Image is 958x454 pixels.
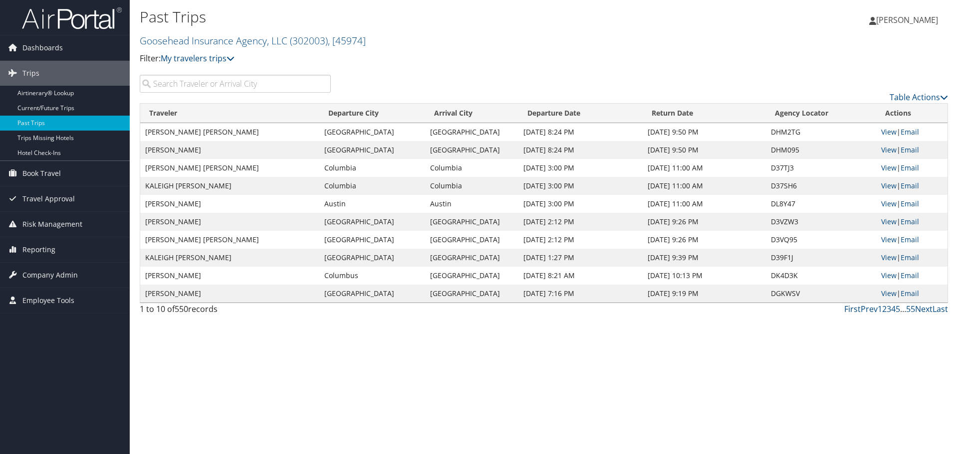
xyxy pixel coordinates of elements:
td: DL8Y47 [766,195,876,213]
a: Goosehead Insurance Agency, LLC [140,34,366,47]
td: [DATE] 11:00 AM [643,177,766,195]
span: Travel Approval [22,186,75,211]
span: Trips [22,61,39,86]
td: D37SH6 [766,177,876,195]
a: Email [901,199,919,208]
td: | [876,231,948,249]
td: [DATE] 9:50 PM [643,141,766,159]
a: Email [901,217,919,226]
a: View [881,145,897,154]
td: | [876,159,948,177]
a: View [881,289,897,298]
td: DHM095 [766,141,876,159]
a: First [844,303,861,314]
td: [GEOGRAPHIC_DATA] [425,285,518,303]
td: DHM2TG [766,123,876,141]
span: Reporting [22,237,55,262]
a: Next [915,303,933,314]
a: 55 [906,303,915,314]
td: [GEOGRAPHIC_DATA] [425,123,518,141]
span: ( 302003 ) [290,34,328,47]
h1: Past Trips [140,6,679,27]
a: 2 [882,303,887,314]
a: My travelers trips [161,53,235,64]
td: [GEOGRAPHIC_DATA] [425,141,518,159]
td: D39F1J [766,249,876,267]
td: [PERSON_NAME] [PERSON_NAME] [140,123,319,141]
td: [GEOGRAPHIC_DATA] [425,231,518,249]
td: Columbia [319,159,425,177]
td: [GEOGRAPHIC_DATA] [425,213,518,231]
td: [DATE] 3:00 PM [518,177,643,195]
td: Columbus [319,267,425,285]
td: [GEOGRAPHIC_DATA] [319,285,425,303]
td: [DATE] 9:50 PM [643,123,766,141]
td: [DATE] 1:27 PM [518,249,643,267]
a: Email [901,289,919,298]
span: 550 [175,303,188,314]
a: View [881,271,897,280]
div: 1 to 10 of records [140,303,331,320]
th: Actions [876,104,948,123]
td: [DATE] 10:13 PM [643,267,766,285]
a: Email [901,253,919,262]
td: [PERSON_NAME] [140,213,319,231]
td: [GEOGRAPHIC_DATA] [319,249,425,267]
th: Return Date: activate to sort column ascending [643,104,766,123]
td: [DATE] 9:26 PM [643,213,766,231]
a: Email [901,235,919,244]
a: Email [901,163,919,172]
img: airportal-logo.png [22,6,122,30]
td: [DATE] 8:24 PM [518,141,643,159]
span: Employee Tools [22,288,74,313]
td: [GEOGRAPHIC_DATA] [319,213,425,231]
p: Filter: [140,52,679,65]
td: [DATE] 3:00 PM [518,195,643,213]
td: [DATE] 9:19 PM [643,285,766,303]
td: | [876,267,948,285]
a: Last [933,303,948,314]
td: [GEOGRAPHIC_DATA] [319,141,425,159]
th: Traveler: activate to sort column ascending [140,104,319,123]
td: [DATE] 7:16 PM [518,285,643,303]
td: [PERSON_NAME] [140,285,319,303]
td: [PERSON_NAME] [140,267,319,285]
td: D3VZW3 [766,213,876,231]
a: View [881,127,897,137]
td: KALEIGH [PERSON_NAME] [140,249,319,267]
td: [DATE] 9:39 PM [643,249,766,267]
td: DGKWSV [766,285,876,303]
span: Book Travel [22,161,61,186]
a: View [881,181,897,190]
td: KALEIGH [PERSON_NAME] [140,177,319,195]
td: [PERSON_NAME] [140,141,319,159]
a: 1 [878,303,882,314]
span: Company Admin [22,263,78,288]
a: Prev [861,303,878,314]
th: Agency Locator: activate to sort column ascending [766,104,876,123]
td: [DATE] 3:00 PM [518,159,643,177]
td: [DATE] 11:00 AM [643,195,766,213]
td: [GEOGRAPHIC_DATA] [319,123,425,141]
a: 3 [887,303,891,314]
td: Columbia [425,159,518,177]
td: | [876,123,948,141]
td: [DATE] 8:24 PM [518,123,643,141]
td: Columbia [425,177,518,195]
a: View [881,217,897,226]
td: [DATE] 9:26 PM [643,231,766,249]
td: [DATE] 8:21 AM [518,267,643,285]
th: Departure City: activate to sort column ascending [319,104,425,123]
td: [PERSON_NAME] [PERSON_NAME] [140,159,319,177]
a: Email [901,127,919,137]
a: View [881,163,897,172]
td: Austin [425,195,518,213]
a: Email [901,271,919,280]
td: | [876,285,948,303]
a: [PERSON_NAME] [869,5,948,35]
td: [DATE] 11:00 AM [643,159,766,177]
span: … [900,303,906,314]
td: [DATE] 2:12 PM [518,213,643,231]
td: [GEOGRAPHIC_DATA] [425,267,518,285]
a: Table Actions [890,92,948,103]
